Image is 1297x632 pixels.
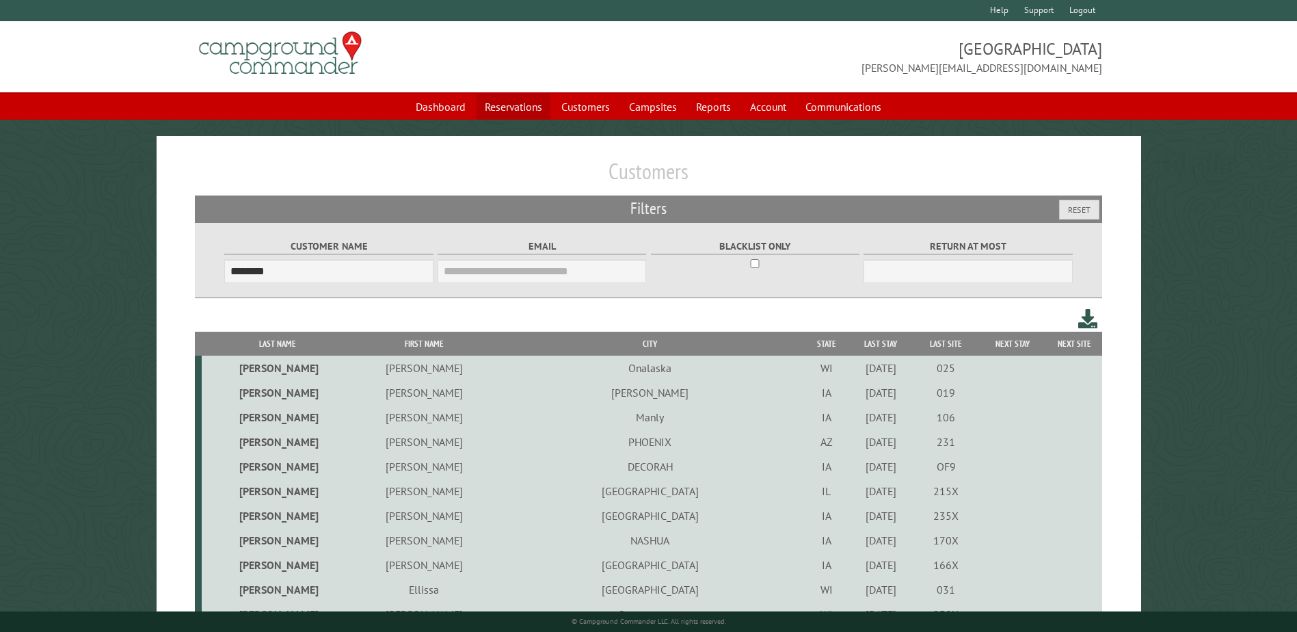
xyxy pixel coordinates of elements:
[805,430,848,454] td: AZ
[477,94,550,120] a: Reservations
[353,602,494,627] td: [PERSON_NAME]
[353,577,494,602] td: Ellissa
[850,583,911,596] div: [DATE]
[850,558,911,572] div: [DATE]
[495,380,805,405] td: [PERSON_NAME]
[805,528,848,553] td: IA
[353,553,494,577] td: [PERSON_NAME]
[913,503,978,528] td: 235X
[850,361,911,375] div: [DATE]
[850,607,911,621] div: [DATE]
[850,386,911,399] div: [DATE]
[978,332,1047,356] th: Next Stay
[621,94,685,120] a: Campsites
[495,553,805,577] td: [GEOGRAPHIC_DATA]
[202,479,353,503] td: [PERSON_NAME]
[913,528,978,553] td: 170X
[805,479,848,503] td: IL
[848,332,914,356] th: Last Stay
[202,602,353,627] td: [PERSON_NAME]
[195,27,366,80] img: Campground Commander
[202,380,353,405] td: [PERSON_NAME]
[495,356,805,380] td: Onalaska
[195,196,1101,222] h2: Filters
[805,380,848,405] td: IA
[864,239,1072,254] label: Return at most
[850,410,911,424] div: [DATE]
[495,454,805,479] td: DECORAH
[649,38,1102,76] span: [GEOGRAPHIC_DATA] [PERSON_NAME][EMAIL_ADDRESS][DOMAIN_NAME]
[495,405,805,430] td: Manly
[202,454,353,479] td: [PERSON_NAME]
[495,528,805,553] td: NASHUA
[353,528,494,553] td: [PERSON_NAME]
[850,534,911,547] div: [DATE]
[353,405,494,430] td: [PERSON_NAME]
[850,509,911,523] div: [DATE]
[407,94,474,120] a: Dashboard
[495,430,805,454] td: PHOENIX
[913,602,978,627] td: 230X
[224,239,433,254] label: Customer Name
[688,94,739,120] a: Reports
[202,332,353,356] th: Last Name
[805,454,848,479] td: IA
[1059,200,1099,220] button: Reset
[202,356,353,380] td: [PERSON_NAME]
[913,405,978,430] td: 106
[495,503,805,528] td: [GEOGRAPHIC_DATA]
[805,332,848,356] th: State
[913,380,978,405] td: 019
[353,332,494,356] th: First Name
[850,484,911,498] div: [DATE]
[202,528,353,553] td: [PERSON_NAME]
[353,356,494,380] td: [PERSON_NAME]
[195,158,1101,196] h1: Customers
[202,553,353,577] td: [PERSON_NAME]
[805,577,848,602] td: WI
[353,503,494,528] td: [PERSON_NAME]
[202,503,353,528] td: [PERSON_NAME]
[202,405,353,430] td: [PERSON_NAME]
[805,356,848,380] td: WI
[913,356,978,380] td: 025
[438,239,646,254] label: Email
[572,617,726,626] small: © Campground Commander LLC. All rights reserved.
[353,454,494,479] td: [PERSON_NAME]
[651,239,859,254] label: Blacklist only
[353,430,494,454] td: [PERSON_NAME]
[850,435,911,449] div: [DATE]
[1078,306,1098,332] a: Download this customer list (.csv)
[353,380,494,405] td: [PERSON_NAME]
[805,602,848,627] td: WI
[1047,332,1102,356] th: Next Site
[495,479,805,503] td: [GEOGRAPHIC_DATA]
[495,332,805,356] th: City
[353,479,494,503] td: [PERSON_NAME]
[913,332,978,356] th: Last Site
[913,553,978,577] td: 166X
[805,405,848,430] td: IA
[742,94,794,120] a: Account
[797,94,890,120] a: Communications
[805,553,848,577] td: IA
[850,460,911,473] div: [DATE]
[805,503,848,528] td: IA
[553,94,618,120] a: Customers
[202,430,353,454] td: [PERSON_NAME]
[913,577,978,602] td: 031
[495,602,805,627] td: Oconomowoc
[913,430,978,454] td: 231
[913,479,978,503] td: 215X
[495,577,805,602] td: [GEOGRAPHIC_DATA]
[913,454,978,479] td: OF9
[202,577,353,602] td: [PERSON_NAME]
